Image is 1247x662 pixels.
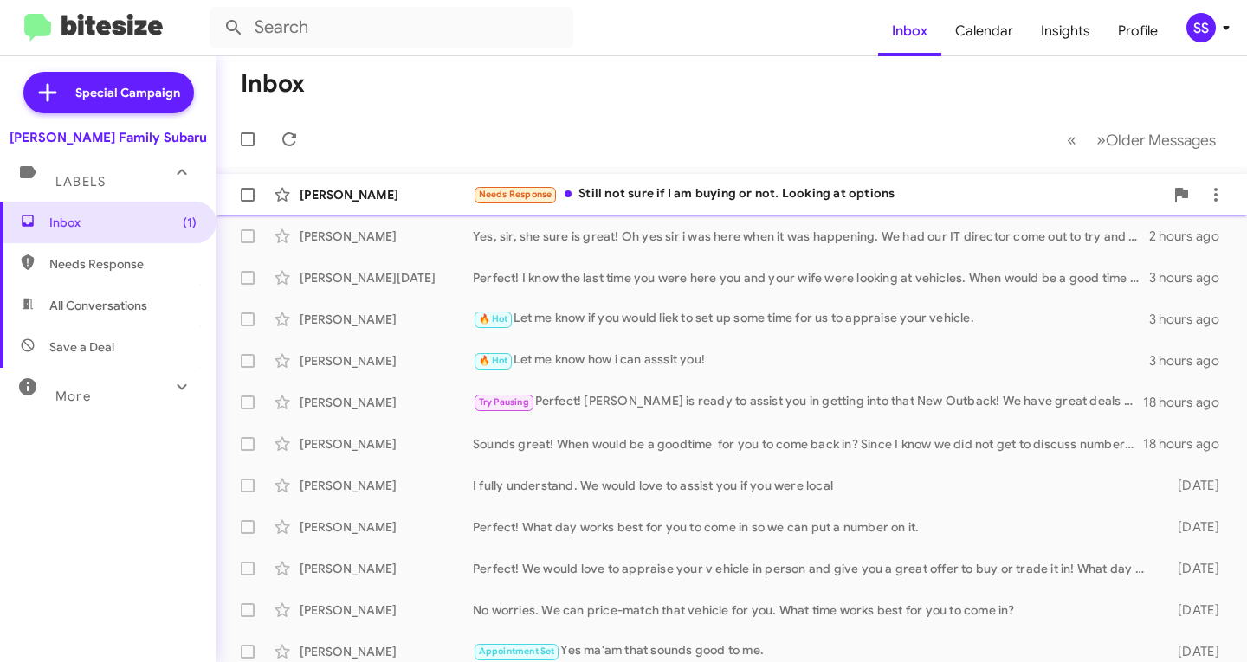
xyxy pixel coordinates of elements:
[1149,228,1233,245] div: 2 hours ago
[300,560,473,577] div: [PERSON_NAME]
[1027,6,1104,56] a: Insights
[55,389,91,404] span: More
[1086,122,1226,157] button: Next
[241,70,305,98] h1: Inbox
[210,7,573,48] input: Search
[49,297,147,314] span: All Conversations
[10,129,207,146] div: [PERSON_NAME] Family Subaru
[300,518,473,536] div: [PERSON_NAME]
[878,6,941,56] a: Inbox
[473,601,1158,619] div: No worries. We can price-match that vehicle for you. What time works best for you to come in?
[300,643,473,660] div: [PERSON_NAME]
[1057,122,1226,157] nav: Page navigation example
[473,269,1149,286] div: Perfect! I know the last time you were here you and your wife were looking at vehicles. When woul...
[473,641,1158,661] div: Yes ma'am that sounds good to me.
[1149,269,1233,286] div: 3 hours ago
[1158,477,1233,494] div: [DATE]
[1149,352,1233,370] div: 3 hours ago
[300,269,473,286] div: [PERSON_NAME][DATE]
[479,646,555,657] span: Appointment Set
[473,309,1149,329] div: Let me know if you would liek to set up some time for us to appraise your vehicle.
[479,313,508,325] span: 🔥 Hot
[1158,601,1233,619] div: [DATE]
[49,255,197,273] span: Needs Response
[1143,394,1233,411] div: 18 hours ago
[1143,435,1233,453] div: 18 hours ago
[300,435,473,453] div: [PERSON_NAME]
[1172,13,1228,42] button: SS
[479,396,529,408] span: Try Pausing
[473,184,1164,204] div: Still not sure if I am buying or not. Looking at options
[473,518,1158,536] div: Perfect! What day works best for you to come in so we can put a number on it.
[1158,560,1233,577] div: [DATE]
[479,189,552,200] span: Needs Response
[1067,129,1076,151] span: «
[941,6,1027,56] a: Calendar
[1104,6,1172,56] a: Profile
[49,214,197,231] span: Inbox
[1158,518,1233,536] div: [DATE]
[300,186,473,203] div: [PERSON_NAME]
[300,477,473,494] div: [PERSON_NAME]
[1056,122,1087,157] button: Previous
[300,601,473,619] div: [PERSON_NAME]
[1149,311,1233,328] div: 3 hours ago
[300,311,473,328] div: [PERSON_NAME]
[473,350,1149,370] div: Let me know how i can asssit you!
[300,394,473,411] div: [PERSON_NAME]
[1158,643,1233,660] div: [DATE]
[49,338,114,356] span: Save a Deal
[75,84,180,101] span: Special Campaign
[1186,13,1216,42] div: SS
[23,72,194,113] a: Special Campaign
[473,228,1149,245] div: Yes, sir, she sure is great! Oh yes sir i was here when it was happening. We had our IT director ...
[183,214,197,231] span: (1)
[1096,129,1106,151] span: »
[300,228,473,245] div: [PERSON_NAME]
[473,392,1143,412] div: Perfect! [PERSON_NAME] is ready to assist you in getting into that New Outback! We have great dea...
[55,174,106,190] span: Labels
[473,435,1143,453] div: Sounds great! When would be a goodtime for you to come back in? Since I know we did not get to di...
[1106,131,1216,150] span: Older Messages
[479,355,508,366] span: 🔥 Hot
[300,352,473,370] div: [PERSON_NAME]
[473,560,1158,577] div: Perfect! We would love to appraise your v ehicle in person and give you a great offer to buy or t...
[473,477,1158,494] div: I fully understand. We would love to assist you if you were local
